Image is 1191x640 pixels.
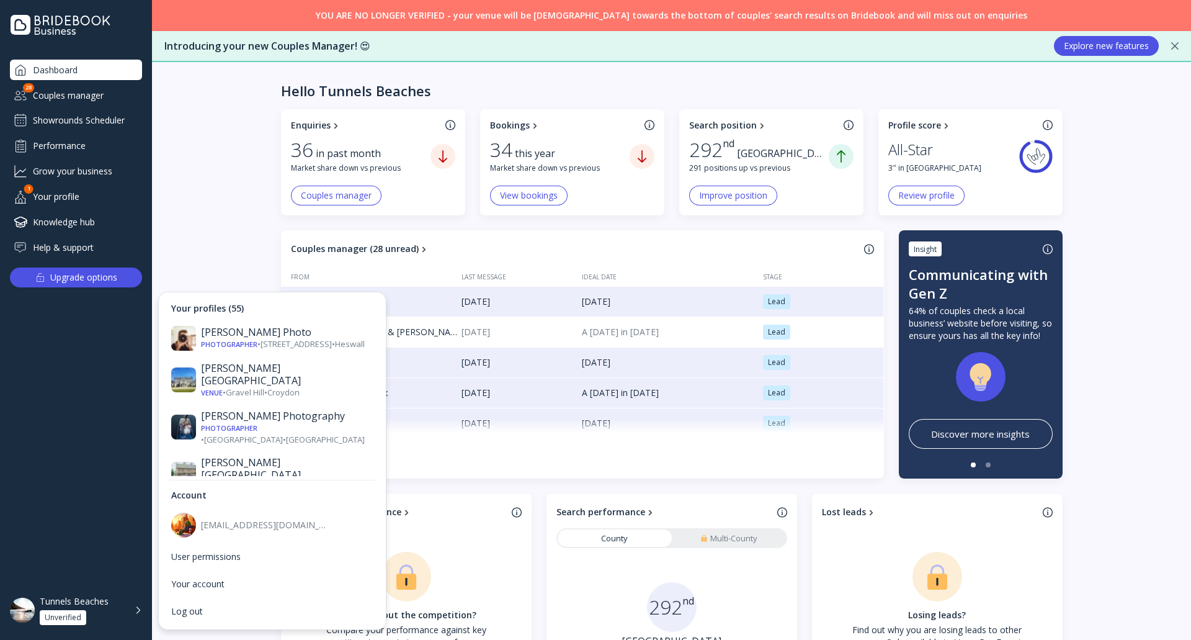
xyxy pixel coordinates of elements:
[888,138,933,161] div: All-Star
[737,146,829,161] div: [GEOGRAPHIC_DATA]
[462,326,572,338] div: [DATE]
[171,513,196,538] img: dpr=1,fit=cover,g=face,w=40,h=40
[291,163,430,173] div: Market share down vs previous
[763,273,883,281] div: Stage
[171,326,196,351] img: dpr=1,fit=cover,g=face,w=30,h=30
[201,410,373,422] div: [PERSON_NAME] Photography
[313,609,499,621] div: Curious about the competition?
[201,423,257,433] div: Photographer
[164,484,381,507] div: Account
[10,237,142,258] a: Help & support
[689,119,757,132] div: Search position
[164,297,381,320] div: Your profiles (55)
[171,579,373,590] div: Your account
[291,138,313,161] div: 36
[10,186,142,207] a: Your profile1
[291,119,440,132] a: Enquiries
[1054,36,1159,56] button: Explore new features
[10,85,142,106] div: Couples manager
[23,83,34,92] div: 28
[201,520,329,531] div: [EMAIL_ADDRESS][DOMAIN_NAME]
[556,506,645,518] div: Search performance
[689,138,734,161] div: 292
[462,295,572,308] div: [DATE]
[316,326,462,338] span: [PERSON_NAME] & [PERSON_NAME]
[171,462,196,487] img: dpr=1,fit=cover,g=face,w=30,h=30
[500,191,558,201] div: View bookings
[515,146,563,161] div: this year
[24,184,33,194] div: 1
[171,551,373,562] div: User permissions
[490,119,640,132] a: Bookings
[50,269,117,286] div: Upgrade options
[844,609,1030,621] div: Losing leads?
[10,135,142,156] a: Performance
[10,598,35,623] img: dpr=1,fit=cover,g=face,w=48,h=48
[898,163,981,173] span: in [GEOGRAPHIC_DATA]
[291,243,859,255] a: Couples manager (28 unread)
[689,186,777,205] button: Improve position
[164,39,1042,53] div: Introducing your new Couples Manager! 😍
[1129,580,1191,640] iframe: Chat Widget
[556,506,772,518] a: Search performance
[898,191,955,201] div: Review profile
[301,191,372,201] div: Couples manager
[201,388,223,397] div: Venue
[558,530,672,547] a: County
[888,186,965,205] button: Review profile
[582,326,753,338] div: A [DATE] in [DATE]
[201,387,373,399] div: • Gravel Hill • Croydon
[10,110,142,130] a: Showrounds Scheduler
[201,339,373,351] div: • [STREET_ADDRESS] • Heswall
[822,506,866,518] div: Lost leads
[45,613,81,623] div: Unverified
[768,327,785,337] div: Lead
[689,163,829,173] div: 291 positions up vs previous
[316,146,388,161] div: in past month
[291,119,331,132] div: Enquiries
[1064,41,1149,51] div: Explore new features
[490,186,568,205] button: View bookings
[700,533,757,544] div: Multi-County
[40,596,109,607] div: Tunnels Beaches
[10,60,142,80] a: Dashboard
[462,417,572,430] div: [DATE]
[171,606,373,617] div: Log out
[649,593,694,621] div: 292
[888,163,896,173] div: 3
[316,9,1027,22] div: YOU ARE NO LONGER VERIFIED - your venue will be [DEMOGRAPHIC_DATA] towards the bottom of couples'...
[201,362,373,387] div: [PERSON_NAME][GEOGRAPHIC_DATA]
[699,191,767,201] div: Improve position
[281,273,462,281] div: From
[909,419,1053,449] button: Discover more insights
[909,265,1051,302] div: Communicating with Gen Z
[582,417,753,430] div: [DATE]
[10,212,142,232] a: Knowledge hub
[582,295,753,308] div: [DATE]
[490,163,630,173] div: Market share down vs previous
[768,358,785,367] div: Lead
[888,119,1038,132] a: Profile score
[201,456,373,481] div: [PERSON_NAME][GEOGRAPHIC_DATA]
[888,119,941,132] div: Profile score
[768,297,785,307] div: Lead
[10,268,142,287] button: Upgrade options
[462,356,572,369] div: [DATE]
[201,340,257,349] div: Photographer
[462,273,582,281] div: Last message
[462,387,572,399] div: [DATE]
[490,119,530,132] div: Bookings
[582,356,753,369] div: [DATE]
[490,138,512,161] div: 34
[164,571,381,597] a: Your account
[931,428,1030,440] div: Discover more insights
[768,418,785,428] div: Lead
[291,186,381,205] button: Couples manager
[582,273,763,281] div: Ideal date
[291,506,507,518] a: Competitor performance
